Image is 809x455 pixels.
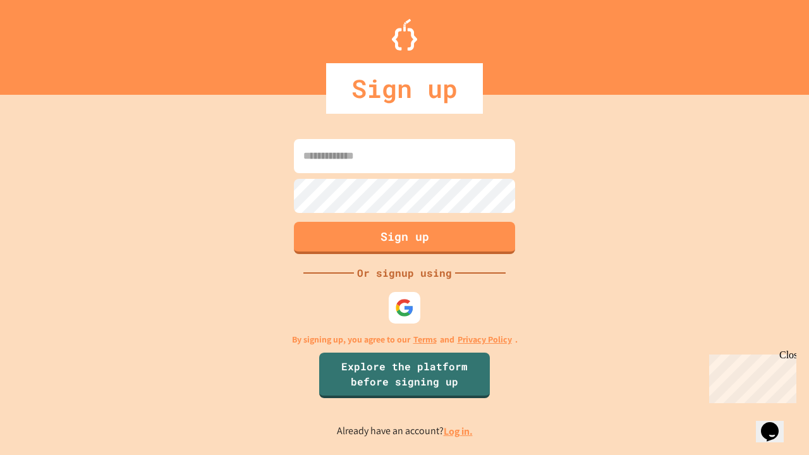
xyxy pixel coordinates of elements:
[5,5,87,80] div: Chat with us now!Close
[294,222,515,254] button: Sign up
[395,298,414,317] img: google-icon.svg
[292,333,518,346] p: By signing up, you agree to our and .
[319,353,490,398] a: Explore the platform before signing up
[326,63,483,114] div: Sign up
[756,404,796,442] iframe: chat widget
[413,333,437,346] a: Terms
[444,425,473,438] a: Log in.
[458,333,512,346] a: Privacy Policy
[392,19,417,51] img: Logo.svg
[704,349,796,403] iframe: chat widget
[354,265,455,281] div: Or signup using
[337,423,473,439] p: Already have an account?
